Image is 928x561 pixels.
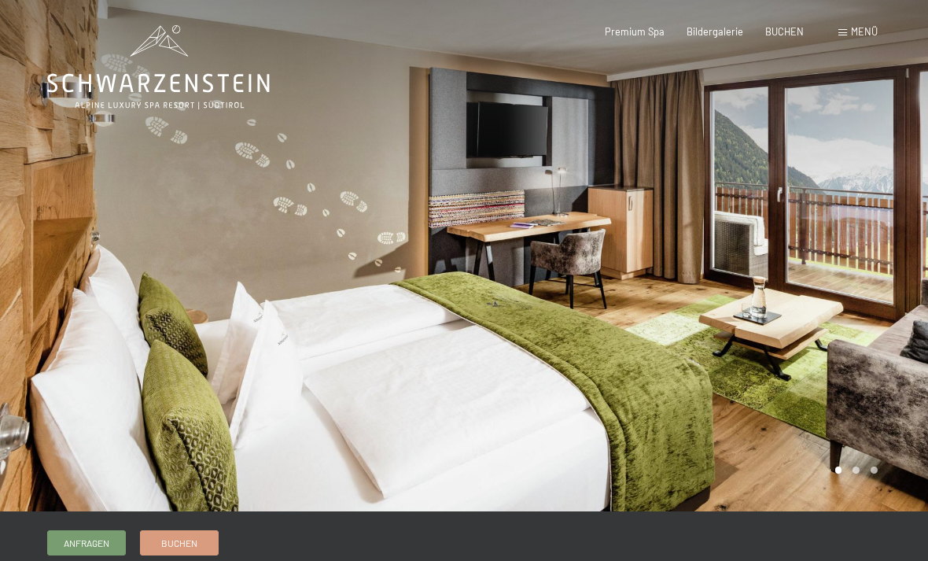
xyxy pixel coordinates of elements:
[161,537,197,550] span: Buchen
[48,531,125,555] a: Anfragen
[687,25,743,38] a: Bildergalerie
[605,25,665,38] a: Premium Spa
[141,531,218,555] a: Buchen
[851,25,878,38] span: Menü
[765,25,804,38] a: BUCHEN
[64,537,109,550] span: Anfragen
